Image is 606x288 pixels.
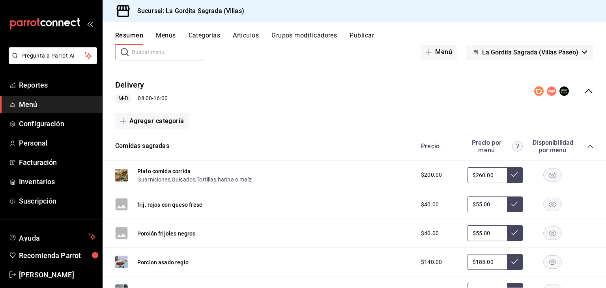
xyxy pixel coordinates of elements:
input: Sin ajuste [468,225,507,241]
div: collapse-menu-row [103,73,606,110]
span: La Gordita Sagrada (Villas Paseo) [482,49,578,56]
button: Comidas sagradas [115,142,169,151]
button: Pregunta a Parrot AI [9,47,97,64]
button: open_drawer_menu [87,21,93,27]
a: Pregunta a Parrot AI [6,57,97,65]
div: , , [137,175,252,183]
span: Recomienda Parrot [19,250,96,261]
span: Pregunta a Parrot AI [21,52,85,60]
span: Reportes [19,80,96,90]
input: Buscar menú [132,44,203,60]
span: Personal [19,138,96,148]
button: Porción frijoles negros [137,230,195,238]
button: Guisados [172,176,195,183]
div: navigation tabs [115,32,606,45]
span: [PERSON_NAME] [19,269,96,280]
span: $200.00 [421,171,442,179]
button: Artículos [233,32,259,45]
input: Sin ajuste [468,196,507,212]
span: $40.00 [421,229,439,238]
button: La Gordita Sagrada (Villas Paseo) [466,44,593,60]
div: Precio [413,142,464,150]
button: Guarniciones [137,176,170,183]
span: $140.00 [421,258,442,266]
span: $40.00 [421,200,439,209]
div: 08:00 - 16:00 [115,94,168,103]
img: Preview [115,169,128,181]
img: Preview [115,256,128,268]
button: Publicar [350,32,374,45]
button: frij. rojos con queso fresc [137,201,202,209]
div: Disponibilidad por menú [533,139,572,154]
span: Suscripción [19,196,96,206]
button: Tortillas harina o maíz [196,176,251,183]
input: Sin ajuste [468,167,507,183]
span: Menú [19,99,96,110]
span: Ayuda [19,232,86,241]
button: Agregar categoría [115,113,189,129]
button: Delivery [115,79,144,91]
div: Precio por menú [468,139,523,154]
button: Porcion asado regio [137,258,189,266]
span: M-D [115,94,131,103]
h3: Sucursal: La Gordita Sagrada (Villas) [131,6,244,16]
span: Inventarios [19,176,96,187]
button: Categorías [189,32,221,45]
button: Resumen [115,32,143,45]
span: Facturación [19,157,96,168]
button: Plato comida corrida [137,167,191,175]
input: Sin ajuste [468,254,507,270]
button: Grupos modificadores [271,32,337,45]
button: collapse-category-row [587,143,593,150]
button: Menús [156,32,176,45]
button: Menú [421,44,457,60]
span: Configuración [19,118,96,129]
